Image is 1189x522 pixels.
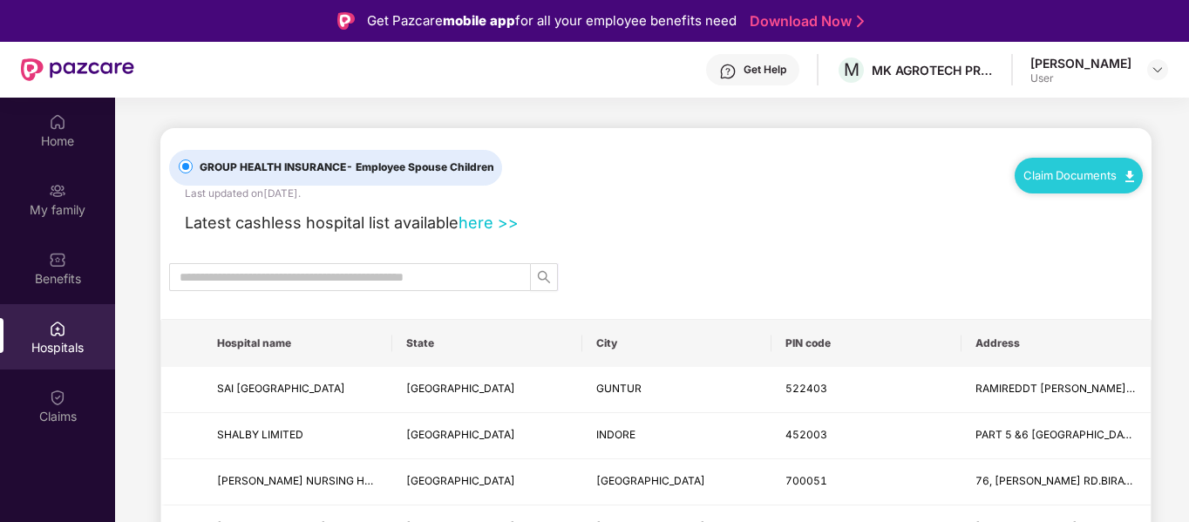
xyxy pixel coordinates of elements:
div: [PERSON_NAME] [1030,55,1131,71]
img: svg+xml;base64,PHN2ZyBpZD0iSG9tZSIgeG1sbnM9Imh0dHA6Ly93d3cudzMub3JnLzIwMDAvc3ZnIiB3aWR0aD0iMjAiIG... [49,113,66,131]
img: svg+xml;base64,PHN2ZyB3aWR0aD0iMjAiIGhlaWdodD0iMjAiIHZpZXdCb3g9IjAgMCAyMCAyMCIgZmlsbD0ibm9uZSIgeG... [49,182,66,200]
img: New Pazcare Logo [21,58,134,81]
td: BINDU BASINI NURSING HOME [203,459,392,505]
span: [PERSON_NAME] NURSING HOME [217,474,388,487]
th: Hospital name [203,320,392,367]
td: SAI CHANDAN EYE HOSPITAL [203,367,392,413]
span: 452003 [785,428,827,441]
span: GUNTUR [596,382,642,395]
span: search [531,270,557,284]
span: SHALBY LIMITED [217,428,303,441]
span: M [844,59,859,80]
th: City [582,320,771,367]
div: Get Help [744,63,786,77]
div: Get Pazcare for all your employee benefits need [367,10,737,31]
img: svg+xml;base64,PHN2ZyBpZD0iQmVuZWZpdHMiIHhtbG5zPSJodHRwOi8vd3d3LnczLm9yZy8yMDAwL3N2ZyIgd2lkdGg9Ij... [49,251,66,268]
button: search [530,263,558,291]
td: 76, MADHUSUDAN BANERJEE RD.BIRATI., BIRATI [961,459,1151,505]
img: svg+xml;base64,PHN2ZyB4bWxucz0iaHR0cDovL3d3dy53My5vcmcvMjAwMC9zdmciIHdpZHRoPSIxMC40IiBoZWlnaHQ9Ij... [1125,171,1134,182]
strong: mobile app [443,12,515,29]
div: MK AGROTECH PRIVATE LIMITED [872,62,994,78]
span: Hospital name [217,336,378,350]
div: Last updated on [DATE] . [185,186,301,202]
span: [GEOGRAPHIC_DATA] [406,474,515,487]
a: here >> [459,213,519,232]
td: ANDHRA PRADESH [392,367,581,413]
td: INDORE [582,413,771,459]
span: 522403 [785,382,827,395]
a: Claim Documents [1023,168,1134,182]
td: SHALBY LIMITED [203,413,392,459]
span: INDORE [596,428,635,441]
span: [GEOGRAPHIC_DATA] [406,382,515,395]
a: Download Now [750,12,859,31]
span: [GEOGRAPHIC_DATA] [406,428,515,441]
div: User [1030,71,1131,85]
img: svg+xml;base64,PHN2ZyBpZD0iRHJvcGRvd24tMzJ4MzIiIHhtbG5zPSJodHRwOi8vd3d3LnczLm9yZy8yMDAwL3N2ZyIgd2... [1151,63,1165,77]
th: State [392,320,581,367]
td: GUNTUR [582,367,771,413]
span: - Employee Spouse Children [346,160,494,173]
img: svg+xml;base64,PHN2ZyBpZD0iSG9zcGl0YWxzIiB4bWxucz0iaHR0cDovL3d3dy53My5vcmcvMjAwMC9zdmciIHdpZHRoPS... [49,320,66,337]
td: PART 5 &6 RACE COURSE ROAD,R.S.BHANDARI MARG,NEAR JANJEERWALA SQUARE [961,413,1151,459]
td: KOLKATA [582,459,771,505]
img: Stroke [857,12,864,31]
span: GROUP HEALTH INSURANCE [193,159,501,176]
span: 700051 [785,474,827,487]
img: svg+xml;base64,PHN2ZyBpZD0iQ2xhaW0iIHhtbG5zPSJodHRwOi8vd3d3LnczLm9yZy8yMDAwL3N2ZyIgd2lkdGg9IjIwIi... [49,389,66,406]
span: SAI [GEOGRAPHIC_DATA] [217,382,345,395]
img: Logo [337,12,355,30]
img: svg+xml;base64,PHN2ZyBpZD0iSGVscC0zMngzMiIgeG1sbnM9Imh0dHA6Ly93d3cudzMub3JnLzIwMDAvc3ZnIiB3aWR0aD... [719,63,737,80]
span: Latest cashless hospital list available [185,213,459,232]
span: [GEOGRAPHIC_DATA] [596,474,705,487]
td: RAMIREDDT THOTA, BESIDE SINGH HOSPITAL, NEAR MANI PURAM BRIDGE [961,367,1151,413]
th: Address [961,320,1151,367]
td: WEST BENGAL [392,459,581,505]
span: 76, [PERSON_NAME] RD.BIRATI., BIRATI [975,474,1173,487]
th: PIN code [771,320,961,367]
span: Address [975,336,1137,350]
td: MADHYA PRADESH [392,413,581,459]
